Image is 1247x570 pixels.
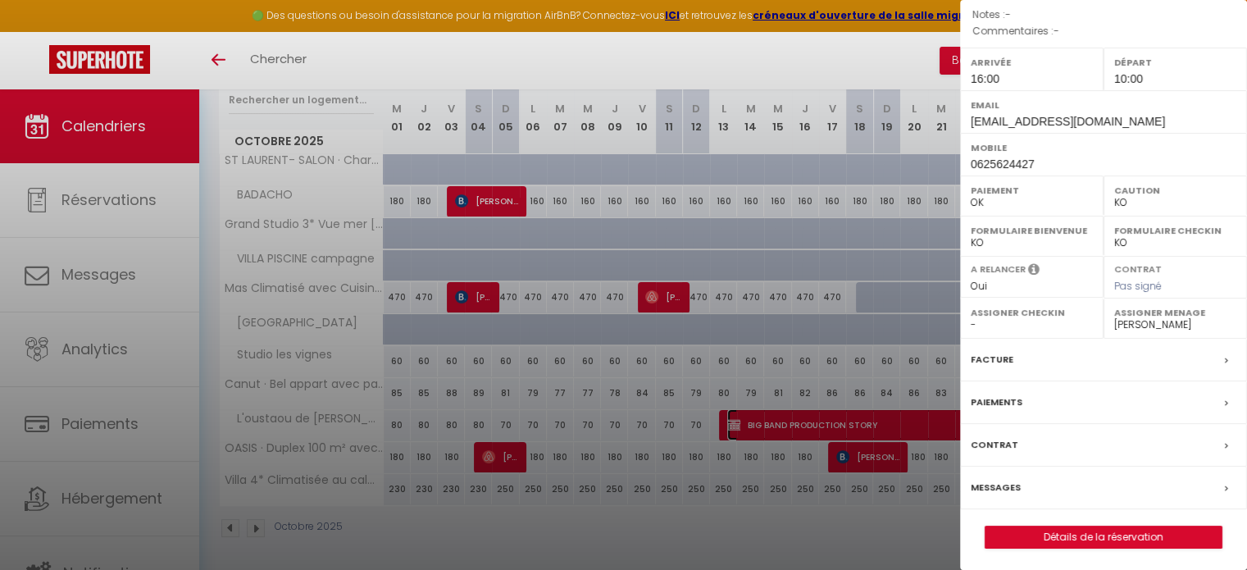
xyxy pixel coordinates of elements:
span: - [1005,7,1011,21]
label: Contrat [1114,262,1162,273]
label: Formulaire Checkin [1114,222,1236,239]
label: Formulaire Bienvenue [971,222,1093,239]
label: Messages [971,479,1021,496]
label: Caution [1114,182,1236,198]
i: Sélectionner OUI si vous souhaiter envoyer les séquences de messages post-checkout [1028,262,1040,280]
span: 0625624427 [971,157,1035,171]
label: A relancer [971,262,1026,276]
label: Départ [1114,54,1236,71]
span: 16:00 [971,72,999,85]
label: Facture [971,351,1013,368]
label: Assigner Checkin [971,304,1093,321]
p: Commentaires : [972,23,1235,39]
button: Ouvrir le widget de chat LiveChat [13,7,62,56]
a: Détails de la réservation [985,527,1222,548]
label: Arrivée [971,54,1093,71]
label: Paiements [971,394,1022,411]
label: Paiement [971,182,1093,198]
label: Mobile [971,139,1236,156]
span: - [1054,24,1059,38]
span: Pas signé [1114,279,1162,293]
span: [EMAIL_ADDRESS][DOMAIN_NAME] [971,115,1165,128]
label: Assigner Menage [1114,304,1236,321]
span: 10:00 [1114,72,1143,85]
label: Contrat [971,436,1018,454]
label: Email [971,97,1236,113]
button: Détails de la réservation [985,526,1222,549]
p: Notes : [972,7,1235,23]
